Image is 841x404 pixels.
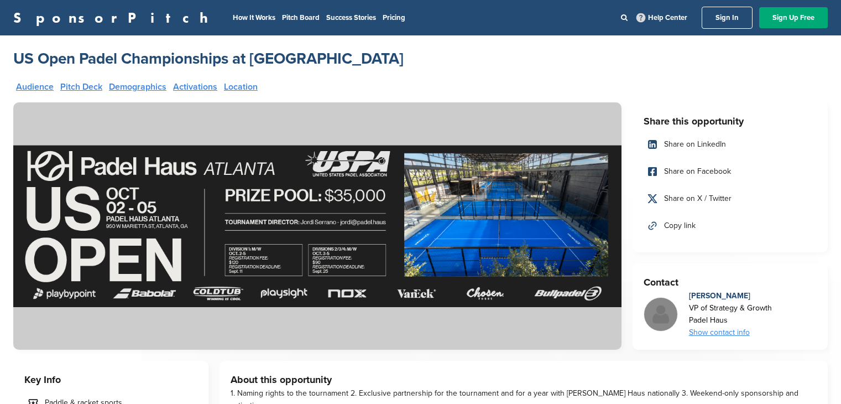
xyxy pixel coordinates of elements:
a: Demographics [109,82,166,91]
a: Pricing [383,13,405,22]
a: SponsorPitch [13,11,215,25]
h3: Key Info [24,372,197,387]
a: Success Stories [326,13,376,22]
span: Share on Facebook [664,165,731,178]
img: Sponsorpitch & [13,102,621,350]
a: Pitch Board [282,13,320,22]
div: Padel Haus [689,314,772,327]
span: Share on LinkedIn [664,138,726,151]
div: VP of Strategy & Growth [689,302,772,314]
a: Location [224,82,258,91]
h3: Share this opportunity [644,113,817,129]
a: Pitch Deck [60,82,102,91]
div: Show contact info [689,327,772,339]
a: Activations [173,82,217,91]
a: Sign In [702,7,753,29]
span: Copy link [664,220,696,232]
a: Share on X / Twitter [644,187,817,210]
a: Share on LinkedIn [644,133,817,156]
a: How It Works [233,13,275,22]
a: US Open Padel Championships at [GEOGRAPHIC_DATA] [13,49,404,69]
img: Missing [644,298,677,331]
div: [PERSON_NAME] [689,290,772,302]
span: Share on X / Twitter [664,193,732,205]
a: Share on Facebook [644,160,817,183]
a: Audience [16,82,54,91]
h3: About this opportunity [231,372,817,387]
a: Copy link [644,214,817,237]
a: Sign Up Free [759,7,828,28]
h3: Contact [644,274,817,290]
a: Help Center [634,11,689,24]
